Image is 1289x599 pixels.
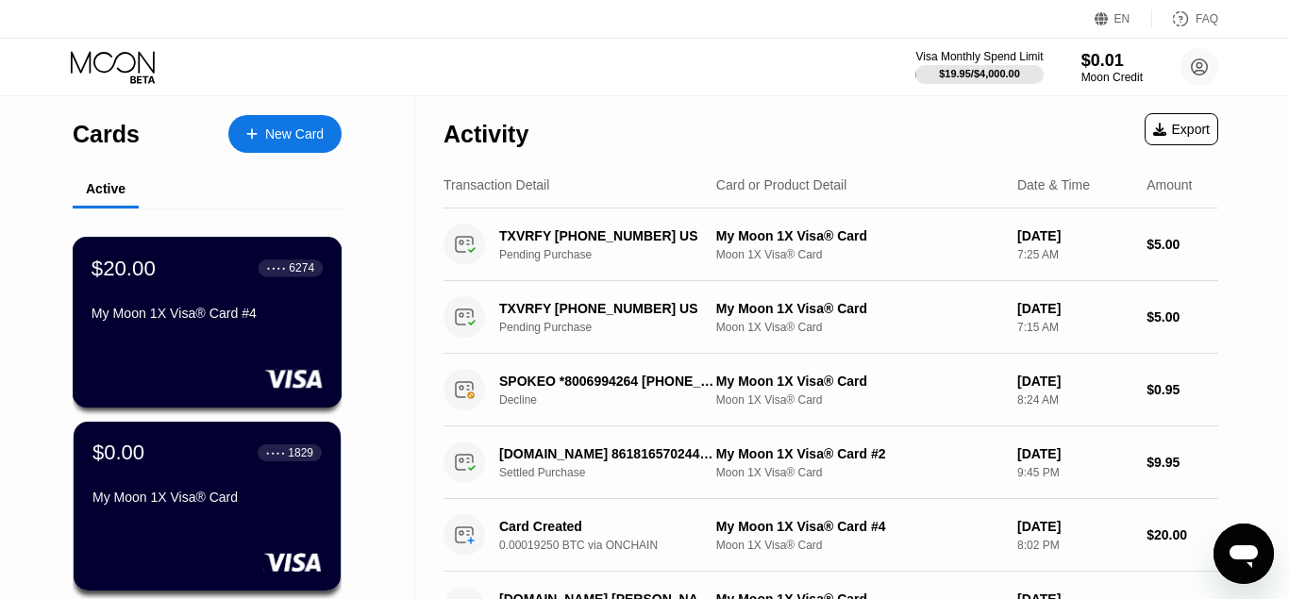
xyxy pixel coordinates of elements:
[716,374,1002,389] div: My Moon 1X Visa® Card
[1017,321,1131,334] div: 7:15 AM
[1196,12,1218,25] div: FAQ
[1017,374,1131,389] div: [DATE]
[1214,524,1274,584] iframe: Button to launch messaging window
[1017,466,1131,479] div: 9:45 PM
[716,519,1002,534] div: My Moon 1X Visa® Card #4
[444,208,1218,281] div: TXVRFY [PHONE_NUMBER] USPending PurchaseMy Moon 1X Visa® CardMoon 1X Visa® Card[DATE]7:25 AM$5.00
[499,301,714,316] div: TXVRFY [PHONE_NUMBER] US
[1114,12,1130,25] div: EN
[716,446,1002,461] div: My Moon 1X Visa® Card #2
[1017,228,1131,243] div: [DATE]
[499,446,714,461] div: [DOMAIN_NAME] 8618165702446HK
[499,248,731,261] div: Pending Purchase
[499,393,731,407] div: Decline
[73,121,140,148] div: Cards
[716,301,1002,316] div: My Moon 1X Visa® Card
[499,466,731,479] div: Settled Purchase
[1017,446,1131,461] div: [DATE]
[74,422,341,591] div: $0.00● ● ● ●1829My Moon 1X Visa® Card
[265,126,324,142] div: New Card
[1152,9,1218,28] div: FAQ
[444,121,528,148] div: Activity
[444,354,1218,426] div: SPOKEO *8006994264 [PHONE_NUMBER] USDeclineMy Moon 1X Visa® CardMoon 1X Visa® Card[DATE]8:24 AM$0.95
[92,490,322,505] div: My Moon 1X Visa® Card
[939,68,1020,79] div: $19.95 / $4,000.00
[716,539,1002,552] div: Moon 1X Visa® Card
[1081,51,1143,71] div: $0.01
[716,466,1002,479] div: Moon 1X Visa® Card
[92,256,156,280] div: $20.00
[499,519,714,534] div: Card Created
[86,181,126,196] div: Active
[1153,122,1210,137] div: Export
[92,306,323,321] div: My Moon 1X Visa® Card #4
[266,450,285,456] div: ● ● ● ●
[716,393,1002,407] div: Moon 1X Visa® Card
[267,265,286,271] div: ● ● ● ●
[228,115,342,153] div: New Card
[444,177,549,192] div: Transaction Detail
[1017,519,1131,534] div: [DATE]
[716,321,1002,334] div: Moon 1X Visa® Card
[1147,177,1192,192] div: Amount
[915,50,1043,84] div: Visa Monthly Spend Limit$19.95/$4,000.00
[915,50,1043,63] div: Visa Monthly Spend Limit
[288,446,313,459] div: 1829
[1017,393,1131,407] div: 8:24 AM
[716,228,1002,243] div: My Moon 1X Visa® Card
[1145,113,1218,145] div: Export
[1147,382,1218,397] div: $0.95
[1147,309,1218,324] div: $5.00
[1017,177,1090,192] div: Date & Time
[1017,539,1131,552] div: 8:02 PM
[92,441,144,465] div: $0.00
[1081,51,1143,84] div: $0.01Moon Credit
[444,426,1218,499] div: [DOMAIN_NAME] 8618165702446HKSettled PurchaseMy Moon 1X Visa® Card #2Moon 1X Visa® Card[DATE]9:45...
[499,539,731,552] div: 0.00019250 BTC via ONCHAIN
[1017,248,1131,261] div: 7:25 AM
[1081,71,1143,84] div: Moon Credit
[499,374,714,389] div: SPOKEO *8006994264 [PHONE_NUMBER] US
[1147,455,1218,470] div: $9.95
[1147,527,1218,542] div: $20.00
[444,499,1218,572] div: Card Created0.00019250 BTC via ONCHAINMy Moon 1X Visa® Card #4Moon 1X Visa® Card[DATE]8:02 PM$20.00
[444,281,1218,354] div: TXVRFY [PHONE_NUMBER] USPending PurchaseMy Moon 1X Visa® CardMoon 1X Visa® Card[DATE]7:15 AM$5.00
[1017,301,1131,316] div: [DATE]
[1095,9,1152,28] div: EN
[289,261,314,275] div: 6274
[716,248,1002,261] div: Moon 1X Visa® Card
[1147,237,1218,252] div: $5.00
[499,321,731,334] div: Pending Purchase
[74,238,341,407] div: $20.00● ● ● ●6274My Moon 1X Visa® Card #4
[716,177,847,192] div: Card or Product Detail
[499,228,714,243] div: TXVRFY [PHONE_NUMBER] US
